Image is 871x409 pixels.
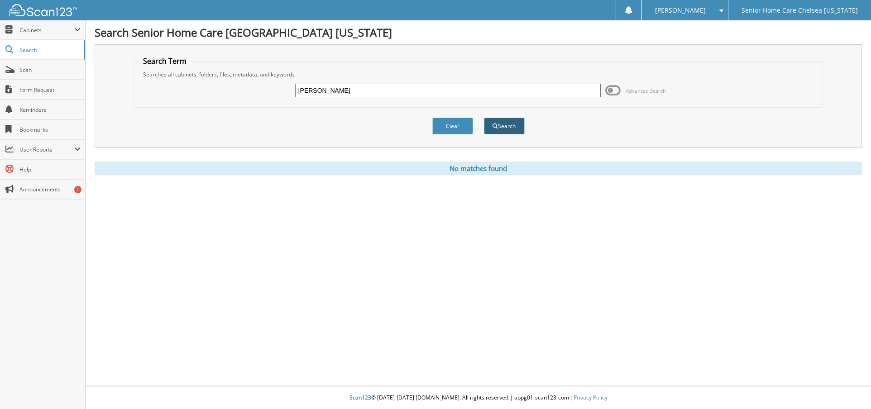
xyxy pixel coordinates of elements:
span: [PERSON_NAME] [655,8,706,13]
span: Bookmarks [19,126,81,133]
span: Form Request [19,86,81,94]
iframe: Chat Widget [826,366,871,409]
span: Scan [19,66,81,74]
span: User Reports [19,146,74,153]
h1: Search Senior Home Care [GEOGRAPHIC_DATA] [US_STATE] [95,25,862,40]
div: © [DATE]-[DATE] [DOMAIN_NAME]. All rights reserved | appg01-scan123-com | [86,387,871,409]
button: Search [484,118,525,134]
img: scan123-logo-white.svg [9,4,77,16]
span: Search [19,46,79,54]
span: Announcements [19,185,81,193]
span: Cabinets [19,26,74,34]
a: Privacy Policy [574,394,608,401]
span: Reminders [19,106,81,114]
span: Scan123 [349,394,371,401]
span: Advanced Search [626,87,666,94]
div: 1 [74,186,81,193]
div: No matches found [95,162,862,175]
span: Senior Home Care Chelsea [US_STATE] [742,8,858,13]
div: Searches all cabinets, folders, files, metadata, and keywords [139,71,818,78]
button: Clear [432,118,473,134]
span: Help [19,166,81,173]
legend: Search Term [139,56,191,66]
